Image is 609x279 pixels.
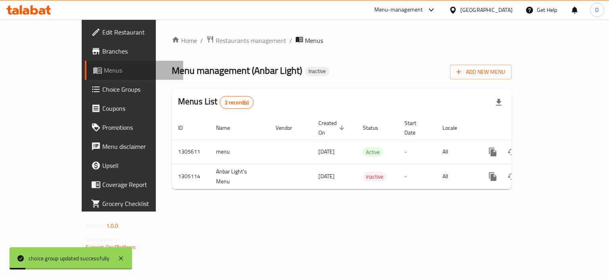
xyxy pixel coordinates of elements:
span: Get support on: [86,234,122,244]
div: Total records count [220,96,254,109]
span: D [595,6,599,14]
span: Edit Restaurant [102,27,177,37]
span: [DATE] [318,146,335,157]
button: Change Status [502,142,521,162]
span: Restaurants management [216,36,286,45]
span: Menu disclaimer [102,142,177,151]
span: Promotions [102,123,177,132]
div: Inactive [305,67,329,76]
td: 1305611 [172,140,210,164]
a: Home [172,36,197,45]
span: Grocery Checklist [102,199,177,208]
span: Start Date [404,118,427,137]
td: - [398,140,436,164]
div: [GEOGRAPHIC_DATA] [460,6,513,14]
div: Active [363,147,383,157]
span: Choice Groups [102,85,177,94]
span: Status [363,123,389,133]
table: enhanced table [172,116,566,189]
span: Inactive [305,68,329,75]
a: Coverage Report [85,175,184,194]
span: ID [178,123,193,133]
div: choice group updated successfully [29,254,110,263]
h2: Menus List [178,96,254,109]
td: menu [210,140,269,164]
a: Grocery Checklist [85,194,184,213]
td: 1305114 [172,164,210,189]
span: Add New Menu [456,67,505,77]
span: Version: [86,221,105,231]
span: Name [216,123,240,133]
button: more [483,142,502,162]
a: Support.OpsPlatform [86,242,136,252]
button: more [483,167,502,186]
a: Promotions [85,118,184,137]
span: Active [363,148,383,157]
span: Vendor [276,123,303,133]
nav: breadcrumb [172,35,511,46]
a: Branches [85,42,184,61]
span: Locale [442,123,467,133]
td: All [436,140,477,164]
a: Edit Restaurant [85,23,184,42]
td: All [436,164,477,189]
li: / [200,36,203,45]
th: Actions [477,116,566,140]
span: Menus [104,65,177,75]
span: Coupons [102,104,177,113]
span: Menu management ( Anbar Light ) [172,62,302,79]
a: Coupons [85,99,184,118]
a: Choice Groups [85,80,184,99]
span: Branches [102,46,177,56]
span: 1.0.0 [106,221,119,231]
td: - [398,164,436,189]
span: Upsell [102,161,177,170]
button: Change Status [502,167,521,186]
a: Menus [85,61,184,80]
a: Upsell [85,156,184,175]
span: 2 record(s) [220,99,254,106]
span: [DATE] [318,171,335,181]
a: Menu disclaimer [85,137,184,156]
div: Menu-management [374,5,423,15]
span: Inactive [363,172,387,181]
span: Menus [305,36,323,45]
span: Coverage Report [102,180,177,189]
td: Anbar Light's Menu [210,164,269,189]
button: Add New Menu [450,65,511,79]
span: Created On [318,118,347,137]
div: Export file [489,93,508,112]
a: Restaurants management [206,35,286,46]
li: / [289,36,292,45]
